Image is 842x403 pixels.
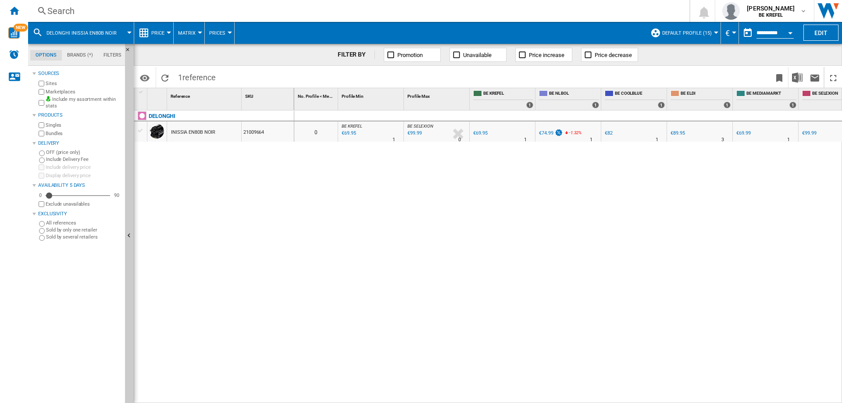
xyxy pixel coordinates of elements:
div: 1 offers sold by BE COOLBLUE [658,102,665,108]
div: Default profile (15) [650,22,716,44]
span: Profile Max [407,94,430,99]
div: Delivery Time : 1 day [524,136,527,144]
div: Sort None [340,88,403,102]
img: excel-24x24.png [792,72,803,83]
button: md-calendar [739,24,756,42]
div: 90 [112,192,121,199]
span: BE NL BOL [549,90,599,98]
div: Search [47,5,667,17]
input: Bundles [39,131,44,136]
input: Display delivery price [39,201,44,207]
span: € [725,29,730,38]
div: No. Profile < Me Sort None [296,88,338,102]
button: Hide [125,44,136,60]
div: Sort None [149,88,167,102]
span: BE ELDI [681,90,731,98]
div: BE MEDIAMARKT 1 offers sold by BE MEDIAMARKT [735,88,798,110]
div: €74.99 [539,130,553,136]
div: €69.95 [473,130,487,136]
button: € [725,22,734,44]
div: €69.95 [472,129,487,138]
span: reference [182,73,216,82]
label: Bundles [46,130,121,137]
span: BE SELEXION [407,124,433,128]
div: DELONGHI INISSIA EN80B NOIR [32,22,129,44]
div: €89.95 [671,130,685,136]
div: Delivery Time : 3 days [721,136,724,144]
span: SKU [245,94,253,99]
div: INISSIA EN80B NOIR [171,122,215,143]
div: €82 [603,129,613,138]
span: Promotion [397,52,423,58]
div: €99.99 [801,129,816,138]
div: Delivery [38,140,121,147]
div: Availability 5 Days [38,182,121,189]
span: Default profile (15) [662,30,712,36]
div: 0 [37,192,44,199]
div: €82 [605,130,613,136]
span: Unavailable [463,52,492,58]
label: Marketplaces [46,89,121,95]
label: Sold by only one retailer [46,227,121,233]
span: BE COOLBLUE [615,90,665,98]
span: BE MEDIAMARKT [746,90,796,98]
div: 1 offers sold by BE NL BOL [592,102,599,108]
div: Products [38,112,121,119]
button: Open calendar [782,24,798,39]
div: €74.99 [538,129,563,138]
label: Singles [46,122,121,128]
div: 1 offers sold by BE ELDI [724,102,731,108]
md-tab-item: Options [30,50,62,61]
button: Send this report by email [806,67,824,88]
md-menu: Currency [721,22,739,44]
div: Last updated : Tuesday, 23 September 2025 10:15 [406,129,421,138]
img: profile.jpg [722,2,740,20]
div: Exclusivity [38,210,121,218]
div: Sort None [296,88,338,102]
button: Reload [156,67,174,88]
span: BE KREFEL [342,124,362,128]
div: 1 offers sold by BE KREFEL [526,102,533,108]
div: Delivery Time : 0 day [458,136,461,144]
div: Price [139,22,169,44]
div: BE NL BOL 1 offers sold by BE NL BOL [537,88,601,110]
button: Matrix [178,22,200,44]
label: Include delivery price [46,164,121,171]
div: BE COOLBLUE 1 offers sold by BE COOLBLUE [603,88,667,110]
input: Sold by several retailers [39,235,45,241]
span: DELONGHI INISSIA EN80B NOIR [46,30,117,36]
input: Display delivery price [39,173,44,178]
span: NEW [14,24,28,32]
div: €89.95 [669,129,685,138]
label: Sold by several retailers [46,234,121,240]
button: Promotion [384,48,441,62]
input: Include delivery price [39,164,44,170]
span: BE KREFEL [483,90,533,98]
button: Maximize [824,67,842,88]
label: Include my assortment within stats [46,96,121,110]
div: 1 offers sold by BE MEDIAMARKT [789,102,796,108]
button: Bookmark this report [771,67,788,88]
div: Delivery Time : 1 day [590,136,592,144]
div: BE KREFEL 1 offers sold by BE KREFEL [471,88,535,110]
img: promotionV3.png [554,129,563,136]
span: Matrix [178,30,196,36]
input: OFF (price only) [39,150,45,156]
span: Price decrease [595,52,632,58]
input: Include my assortment within stats [39,97,44,108]
div: Sort None [169,88,241,102]
span: Price increase [529,52,564,58]
button: Prices [209,22,230,44]
label: All references [46,220,121,226]
label: Exclude unavailables [46,201,121,207]
div: Profile Max Sort None [406,88,469,102]
div: Last updated : Tuesday, 23 September 2025 03:15 [340,129,356,138]
div: Click to filter on that brand [149,111,175,121]
input: Marketplaces [39,89,44,95]
label: OFF (price only) [46,149,121,156]
i: % [568,129,574,139]
div: Delivery Time : 1 day [787,136,790,144]
input: Include Delivery Fee [39,157,45,163]
div: Delivery Time : 1 day [656,136,658,144]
